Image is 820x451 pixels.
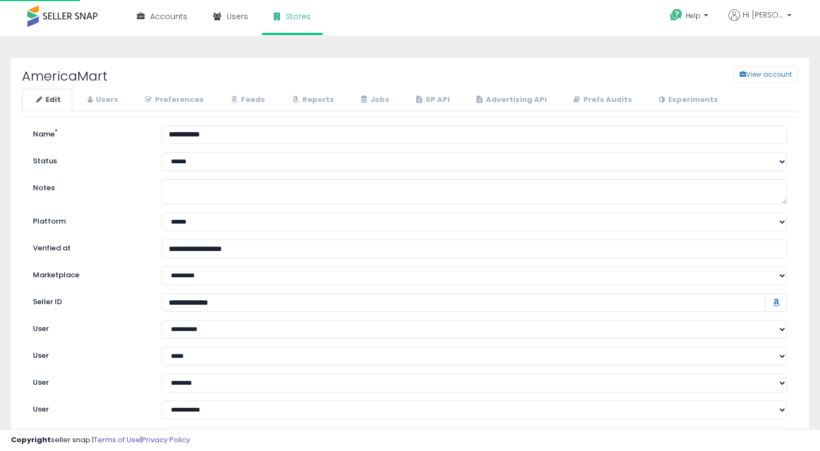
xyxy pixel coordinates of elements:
[131,89,215,111] a: Preferences
[686,11,701,20] span: Help
[729,9,792,34] a: Hi [PERSON_NAME]
[25,293,153,307] label: Seller ID
[25,266,153,281] label: Marketplace
[347,89,401,111] a: Jobs
[25,179,153,193] label: Notes
[462,89,558,111] a: Advertising API
[559,89,644,111] a: Prefs Audits
[25,239,153,254] label: Verified at
[25,347,153,361] label: User
[25,152,153,167] label: Status
[733,66,798,83] button: View account
[645,89,730,111] a: Experiments
[25,213,153,227] label: Platform
[142,435,190,445] a: Privacy Policy
[216,89,277,111] a: Feeds
[25,320,153,334] label: User
[278,89,346,111] a: Reports
[669,8,683,22] i: Get Help
[73,89,130,111] a: Users
[25,125,153,140] label: Name
[11,435,51,445] strong: Copyright
[402,89,461,111] a: SP API
[11,435,190,446] div: seller snap | |
[22,89,72,111] a: Edit
[14,69,344,83] h2: AmericaMart
[725,66,742,83] a: View account
[94,435,140,445] a: Terms of Use
[25,401,153,415] label: User
[227,11,248,22] span: Users
[25,427,153,442] label: User
[286,11,311,22] span: Stores
[743,9,784,20] span: Hi [PERSON_NAME]
[150,11,187,22] span: Accounts
[25,374,153,388] label: User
